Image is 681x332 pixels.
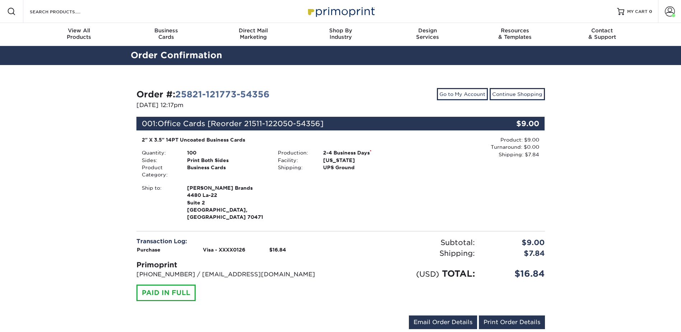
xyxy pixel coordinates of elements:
span: MY CART [627,9,648,15]
a: Email Order Details [409,315,477,329]
div: 2-4 Business Days [318,149,409,156]
div: UPS Ground [318,164,409,171]
div: Cards [122,27,210,40]
div: Production: [272,149,318,156]
a: Shop ByIndustry [297,23,384,46]
div: Sides: [136,157,182,164]
div: Shipping: [341,248,480,259]
span: [PERSON_NAME] Brands [187,184,267,192]
div: $7.84 [480,248,550,259]
strong: Purchase [137,247,160,253]
a: DesignServices [384,23,471,46]
div: Products [36,27,123,40]
div: $9.00 [477,117,545,130]
a: 25821-121773-54356 [175,89,270,100]
div: 2" X 3.5" 14PT Uncoated Business Cards [142,136,404,143]
div: [US_STATE] [318,157,409,164]
a: Continue Shopping [490,88,545,100]
p: [PHONE_NUMBER] / [EMAIL_ADDRESS][DOMAIN_NAME] [136,270,335,279]
div: Subtotal: [341,237,480,248]
div: Quantity: [136,149,182,156]
div: Product Category: [136,164,182,179]
div: Print Both Sides [182,157,272,164]
span: TOTAL: [442,268,475,279]
div: Shipping: [272,164,318,171]
span: Direct Mail [210,27,297,34]
input: SEARCH PRODUCTS..... [29,7,99,16]
div: Marketing [210,27,297,40]
div: Facility: [272,157,318,164]
div: Transaction Log: [136,237,335,246]
strong: Visa - XXXX0126 [203,247,245,253]
a: View AllProducts [36,23,123,46]
div: $16.84 [480,267,550,280]
span: 4480 La-22 [187,192,267,199]
img: Primoprint [305,4,377,19]
div: & Templates [471,27,559,40]
div: Product: $9.00 Turnaround: $0.00 Shipping: $7.84 [409,136,539,158]
div: PAID IN FULL [136,285,196,301]
span: View All [36,27,123,34]
p: [DATE] 12:17pm [136,101,335,110]
div: Business Cards [182,164,272,179]
span: 0 [649,9,652,14]
div: 001: [136,117,477,130]
strong: [GEOGRAPHIC_DATA], [GEOGRAPHIC_DATA] 70471 [187,184,267,220]
span: Office Cards [Reorder 21511-122050-54356] [158,119,323,128]
div: Industry [297,27,384,40]
div: Primoprint [136,259,335,270]
div: $9.00 [480,237,550,248]
a: Print Order Details [479,315,545,329]
span: Contact [559,27,646,34]
span: Shop By [297,27,384,34]
div: Services [384,27,471,40]
a: Go to My Account [437,88,488,100]
a: Contact& Support [559,23,646,46]
a: BusinessCards [122,23,210,46]
span: Design [384,27,471,34]
a: Direct MailMarketing [210,23,297,46]
div: 100 [182,149,272,156]
a: Resources& Templates [471,23,559,46]
strong: Order #: [136,89,270,100]
strong: $16.84 [269,247,286,253]
span: Suite 2 [187,199,267,206]
small: (USD) [416,269,439,278]
div: & Support [559,27,646,40]
span: Resources [471,27,559,34]
div: Ship to: [136,184,182,221]
h2: Order Confirmation [125,49,556,62]
span: Business [122,27,210,34]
